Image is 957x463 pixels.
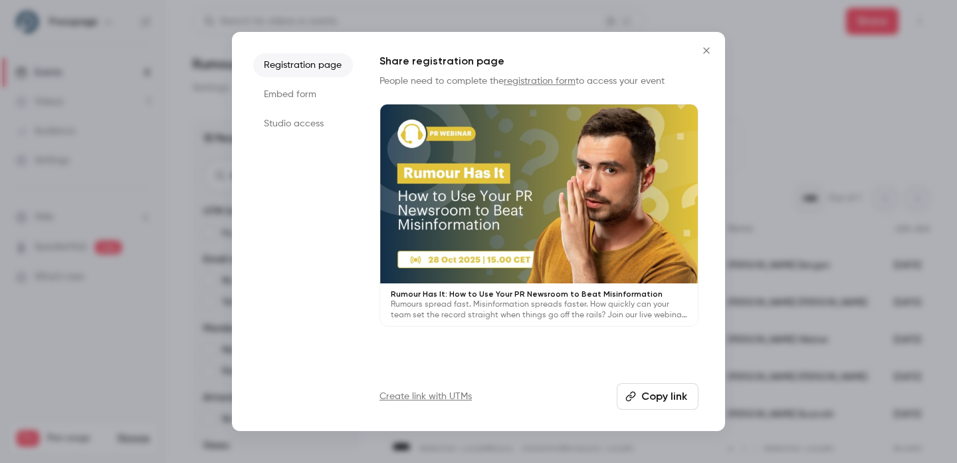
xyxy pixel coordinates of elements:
[617,383,698,410] button: Copy link
[253,53,353,77] li: Registration page
[693,37,720,64] button: Close
[391,289,687,299] p: Rumour Has It: How to Use Your PR Newsroom to Beat Misinformation
[253,112,353,136] li: Studio access
[391,299,687,321] p: Rumours spread fast. Misinformation spreads faster. How quickly can your team set the record stra...
[379,53,698,69] h1: Share registration page
[379,104,698,327] a: Rumour Has It: How to Use Your PR Newsroom to Beat MisinformationRumours spread fast. Misinformat...
[379,75,698,88] p: People need to complete the to access your event
[253,82,353,106] li: Embed form
[379,390,472,403] a: Create link with UTMs
[504,77,576,86] a: registration form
